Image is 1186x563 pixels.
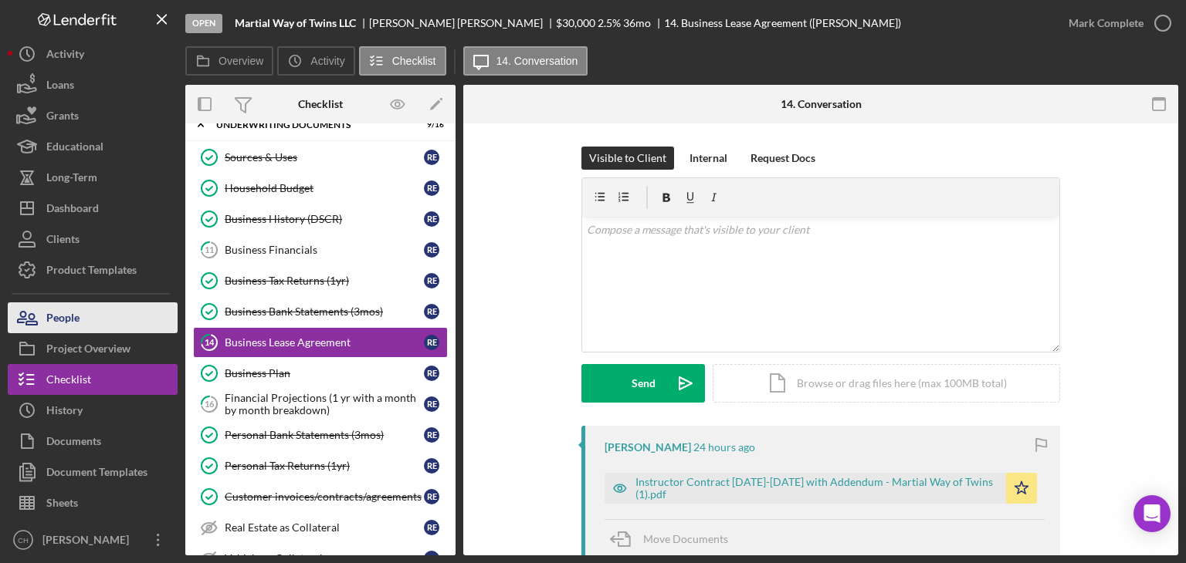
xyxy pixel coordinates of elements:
div: Product Templates [46,255,137,289]
div: Instructor Contract [DATE]-[DATE] with Addendum - Martial Way of Twins (1).pdf [635,476,998,501]
div: Customer invoices/contracts/agreements [225,491,424,503]
div: R E [424,211,439,227]
div: Underwriting Documents [216,120,405,130]
span: Move Documents [643,532,728,545]
div: 36 mo [623,17,651,29]
button: People [8,302,178,333]
button: Overview [185,46,273,76]
div: R E [424,242,439,258]
div: R E [424,520,439,535]
div: Household Budget [225,182,424,194]
div: 9 / 16 [416,120,444,130]
button: Checklist [359,46,446,76]
div: Send [632,364,656,403]
div: Business History (DSCR) [225,213,424,225]
button: History [8,395,178,426]
div: R E [424,366,439,381]
time: 2025-09-23 20:09 [693,441,755,453]
div: 14. Conversation [781,98,862,110]
button: Long-Term [8,162,178,193]
button: Request Docs [743,147,823,170]
button: Instructor Contract [DATE]-[DATE] with Addendum - Martial Way of Twins (1).pdf [605,473,1037,504]
div: R E [424,335,439,350]
button: Loans [8,69,178,100]
span: $30,000 [556,16,595,29]
a: 16Financial Projections (1 yr with a month by month breakdown)RE [193,389,448,420]
div: R E [424,150,439,165]
button: Internal [682,147,735,170]
text: CH [18,536,29,544]
div: Loans [46,69,74,104]
div: Dashboard [46,193,99,228]
div: Project Overview [46,333,130,368]
div: [PERSON_NAME] [605,441,691,453]
a: Business Tax Returns (1yr)RE [193,265,448,296]
a: Business Bank Statements (3mos)RE [193,296,448,327]
a: 11Business FinancialsRE [193,234,448,265]
div: R E [424,458,439,474]
div: R E [424,180,439,196]
div: Open Intercom Messenger [1133,495,1171,532]
div: Personal Tax Returns (1yr) [225,460,424,472]
label: Activity [310,55,344,67]
div: Educational [46,131,103,166]
b: Martial Way of Twins LLC [235,17,356,29]
a: Real Estate as CollateralRE [193,512,448,543]
a: Sources & UsesRE [193,142,448,173]
div: [PERSON_NAME] [PERSON_NAME] [369,17,556,29]
button: Project Overview [8,333,178,364]
div: Request Docs [751,147,815,170]
a: 14Business Lease AgreementRE [193,327,448,358]
button: 14. Conversation [463,46,588,76]
button: Sheets [8,487,178,518]
div: R E [424,489,439,504]
button: Checklist [8,364,178,395]
div: R E [424,304,439,319]
div: Business Plan [225,367,424,379]
div: Business Bank Statements (3mos) [225,305,424,318]
div: R E [424,273,439,288]
div: [PERSON_NAME] [39,524,139,559]
a: Activity [8,39,178,69]
div: 2.5 % [598,17,621,29]
button: Document Templates [8,457,178,487]
div: Financial Projections (1 yr with a month by month breakdown) [225,392,424,416]
button: Dashboard [8,193,178,224]
a: Household BudgetRE [193,173,448,204]
button: Clients [8,224,178,255]
tspan: 16 [205,399,215,409]
a: Grants [8,100,178,131]
div: Clients [46,224,80,258]
label: Overview [219,55,263,67]
a: Personal Bank Statements (3mos)RE [193,420,448,450]
button: CH[PERSON_NAME] [8,524,178,555]
div: Visible to Client [589,147,666,170]
div: Business Tax Returns (1yr) [225,275,424,287]
label: Checklist [392,55,436,67]
a: Personal Tax Returns (1yr)RE [193,450,448,481]
div: Grants [46,100,79,135]
div: Activity [46,39,84,73]
button: Mark Complete [1053,8,1178,39]
div: Checklist [298,98,343,110]
button: Activity [277,46,354,76]
div: Document Templates [46,457,147,491]
button: Documents [8,426,178,457]
tspan: 14 [205,337,215,347]
div: People [46,302,80,337]
a: Business History (DSCR)RE [193,204,448,234]
div: History [46,395,83,430]
div: Long-Term [46,162,97,197]
button: Educational [8,131,178,162]
div: Mark Complete [1069,8,1144,39]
